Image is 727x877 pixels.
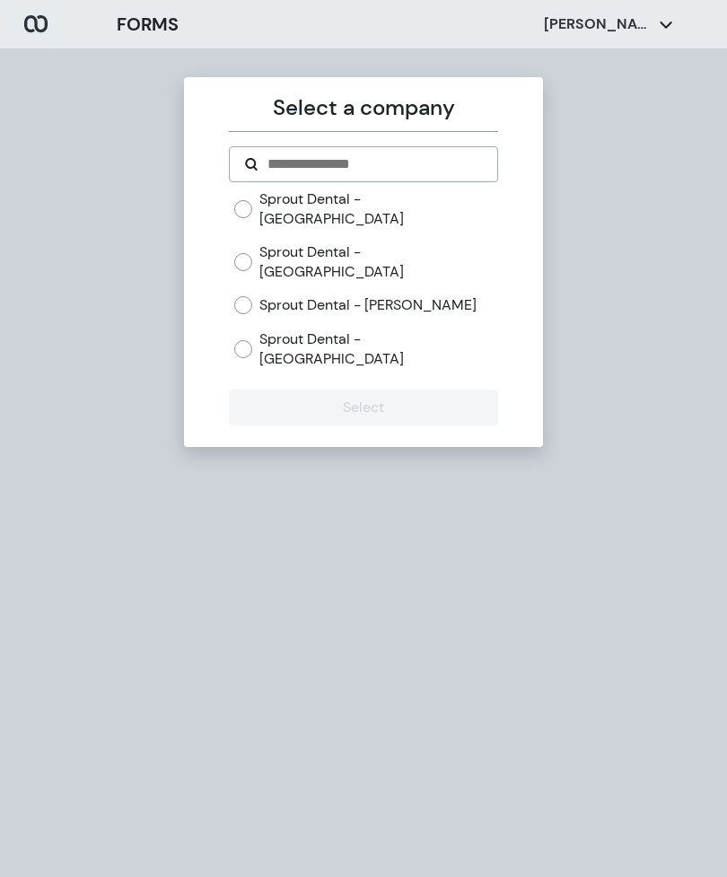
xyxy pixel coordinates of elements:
[259,242,497,281] label: Sprout Dental - [GEOGRAPHIC_DATA]
[259,189,497,228] label: Sprout Dental - [GEOGRAPHIC_DATA]
[266,153,482,175] input: Search
[259,329,497,368] label: Sprout Dental - [GEOGRAPHIC_DATA]
[117,11,179,38] h3: FORMS
[229,92,497,124] p: Select a company
[229,390,497,425] button: Select
[259,295,477,315] label: Sprout Dental - [PERSON_NAME]
[544,14,652,34] p: [PERSON_NAME]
